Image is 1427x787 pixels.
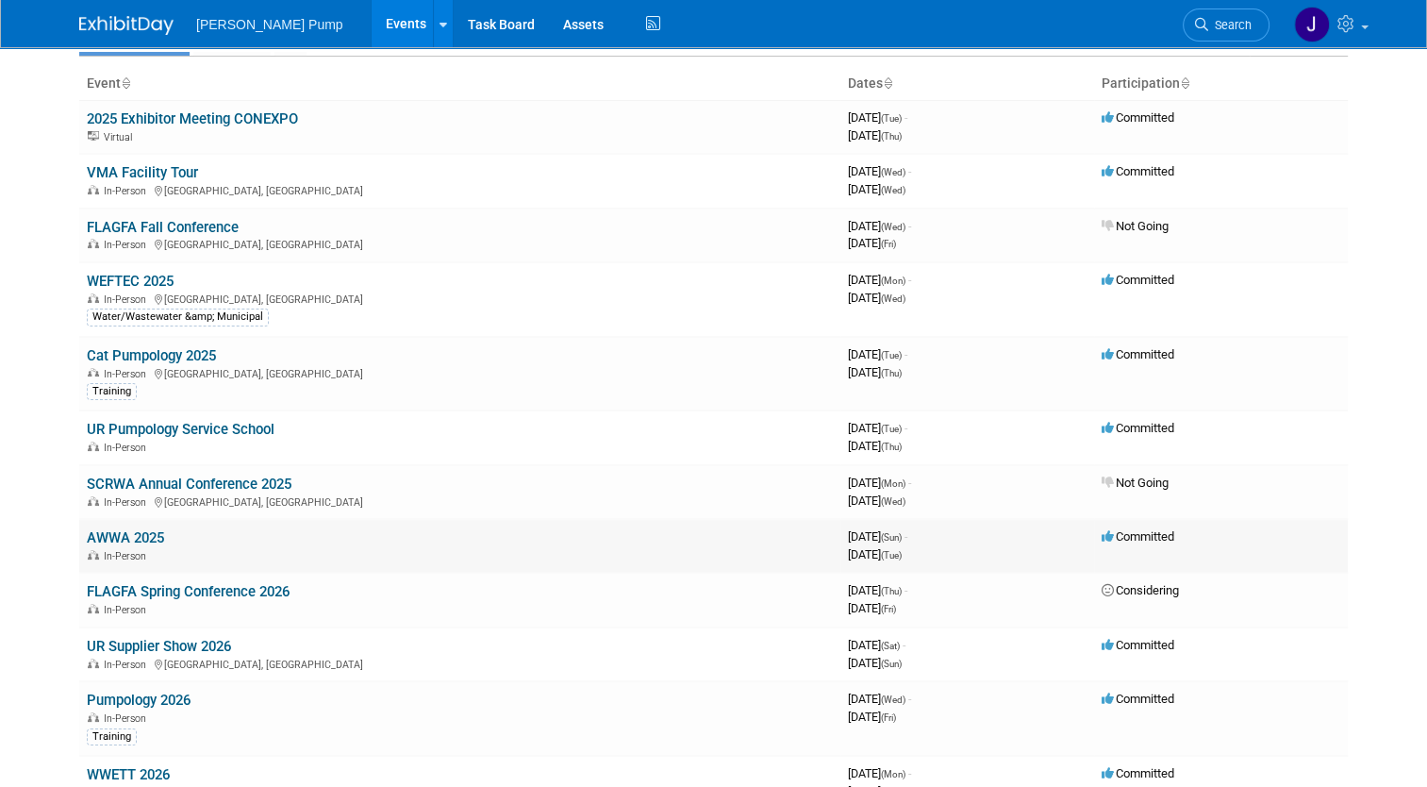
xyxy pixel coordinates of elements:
a: 2025 Exhibitor Meeting CONEXPO [87,110,298,127]
span: Committed [1102,347,1174,361]
span: - [904,583,907,597]
a: Sort by Participation Type [1180,75,1189,91]
th: Participation [1094,68,1348,100]
span: - [908,273,911,287]
img: In-Person Event [88,659,99,668]
div: Training [87,728,137,745]
span: - [908,766,911,780]
img: In-Person Event [88,550,99,560]
a: Search [1183,8,1269,42]
span: In-Person [104,550,152,562]
span: [DATE] [848,692,911,706]
span: [DATE] [848,164,911,178]
div: Water/Wastewater &amp; Municipal [87,309,269,326]
span: In-Person [104,368,152,380]
a: FLAGFA Fall Conference [87,219,239,236]
a: WEFTEC 2025 [87,273,174,290]
span: [DATE] [848,365,902,379]
span: Virtual [104,131,138,143]
div: Training [87,383,137,400]
a: Sort by Event Name [121,75,130,91]
span: In-Person [104,239,152,251]
a: AWWA 2025 [87,529,164,546]
span: Committed [1102,421,1174,435]
span: [DATE] [848,439,902,453]
span: In-Person [104,496,152,509]
span: [DATE] [848,547,902,561]
span: (Wed) [881,185,905,195]
img: In-Person Event [88,368,99,377]
span: In-Person [104,712,152,725]
span: (Fri) [881,604,896,614]
span: (Sun) [881,532,902,543]
span: - [908,476,911,490]
img: In-Person Event [88,496,99,506]
span: Considering [1102,583,1179,597]
span: [DATE] [848,219,911,233]
a: Sort by Start Date [883,75,892,91]
span: (Mon) [881,276,905,286]
span: [PERSON_NAME] Pump [196,17,343,32]
span: Committed [1102,529,1174,544]
a: VMA Facility Tour [87,164,198,181]
img: ExhibitDay [79,16,174,35]
div: [GEOGRAPHIC_DATA], [GEOGRAPHIC_DATA] [87,291,833,306]
a: Pumpology 2026 [87,692,191,709]
img: Jake Sowders [1294,7,1330,42]
span: Committed [1102,273,1174,287]
span: (Thu) [881,586,902,596]
span: (Thu) [881,368,902,378]
div: [GEOGRAPHIC_DATA], [GEOGRAPHIC_DATA] [87,236,833,251]
div: [GEOGRAPHIC_DATA], [GEOGRAPHIC_DATA] [87,365,833,380]
span: [DATE] [848,583,907,597]
th: Dates [840,68,1094,100]
span: (Tue) [881,350,902,360]
span: (Fri) [881,712,896,723]
img: In-Person Event [88,293,99,303]
span: Committed [1102,164,1174,178]
span: Not Going [1102,476,1169,490]
span: Committed [1102,110,1174,125]
a: SCRWA Annual Conference 2025 [87,476,291,493]
span: - [904,421,907,435]
span: [DATE] [848,291,905,305]
span: [DATE] [848,236,896,250]
span: [DATE] [848,347,907,361]
span: - [908,219,911,233]
span: (Thu) [881,442,902,452]
span: (Mon) [881,478,905,489]
span: [DATE] [848,128,902,142]
span: Committed [1102,692,1174,706]
span: - [908,164,911,178]
span: [DATE] [848,421,907,435]
img: Virtual Event [88,131,99,141]
span: (Sun) [881,659,902,669]
div: [GEOGRAPHIC_DATA], [GEOGRAPHIC_DATA] [87,182,833,197]
a: UR Pumpology Service School [87,421,274,438]
span: - [904,347,907,361]
span: [DATE] [848,182,905,196]
span: - [903,638,905,652]
span: Committed [1102,766,1174,780]
span: In-Person [104,185,152,197]
span: [DATE] [848,601,896,615]
span: (Tue) [881,550,902,561]
span: Not Going [1102,219,1169,233]
span: [DATE] [848,273,911,287]
span: (Wed) [881,496,905,507]
span: Committed [1102,638,1174,652]
span: (Wed) [881,695,905,705]
span: In-Person [104,659,152,671]
span: (Wed) [881,293,905,304]
div: [GEOGRAPHIC_DATA], [GEOGRAPHIC_DATA] [87,656,833,671]
a: WWETT 2026 [87,766,170,783]
img: In-Person Event [88,604,99,613]
span: (Fri) [881,239,896,249]
span: Search [1208,18,1252,32]
div: [GEOGRAPHIC_DATA], [GEOGRAPHIC_DATA] [87,494,833,509]
span: (Wed) [881,222,905,232]
a: Cat Pumpology 2025 [87,347,216,364]
span: [DATE] [848,529,907,544]
span: [DATE] [848,494,905,508]
span: In-Person [104,442,152,454]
